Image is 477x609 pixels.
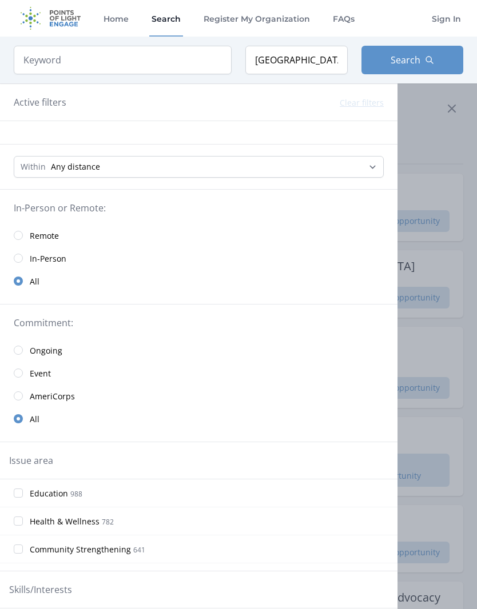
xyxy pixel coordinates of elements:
[30,230,59,242] span: Remote
[30,544,131,555] span: Community Strengthening
[245,46,348,74] input: Location
[30,345,62,356] span: Ongoing
[30,253,66,265] span: In-Person
[14,95,66,109] h3: Active filters
[14,201,384,215] legend: In-Person or Remote:
[14,316,384,330] legend: Commitment:
[102,517,114,527] span: 782
[14,516,23,526] input: Health & Wellness 782
[9,454,53,467] legend: Issue area
[70,489,82,499] span: 988
[30,516,100,527] span: Health & Wellness
[30,391,75,402] span: AmeriCorps
[30,414,39,425] span: All
[340,97,384,109] button: Clear filters
[361,46,464,74] button: Search
[9,583,72,596] legend: Skills/Interests
[14,46,232,74] input: Keyword
[30,368,51,379] span: Event
[14,544,23,554] input: Community Strengthening 641
[30,488,68,499] span: Education
[133,545,145,555] span: 641
[391,53,420,67] span: Search
[30,276,39,287] span: All
[14,488,23,498] input: Education 988
[14,156,384,178] select: Search Radius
